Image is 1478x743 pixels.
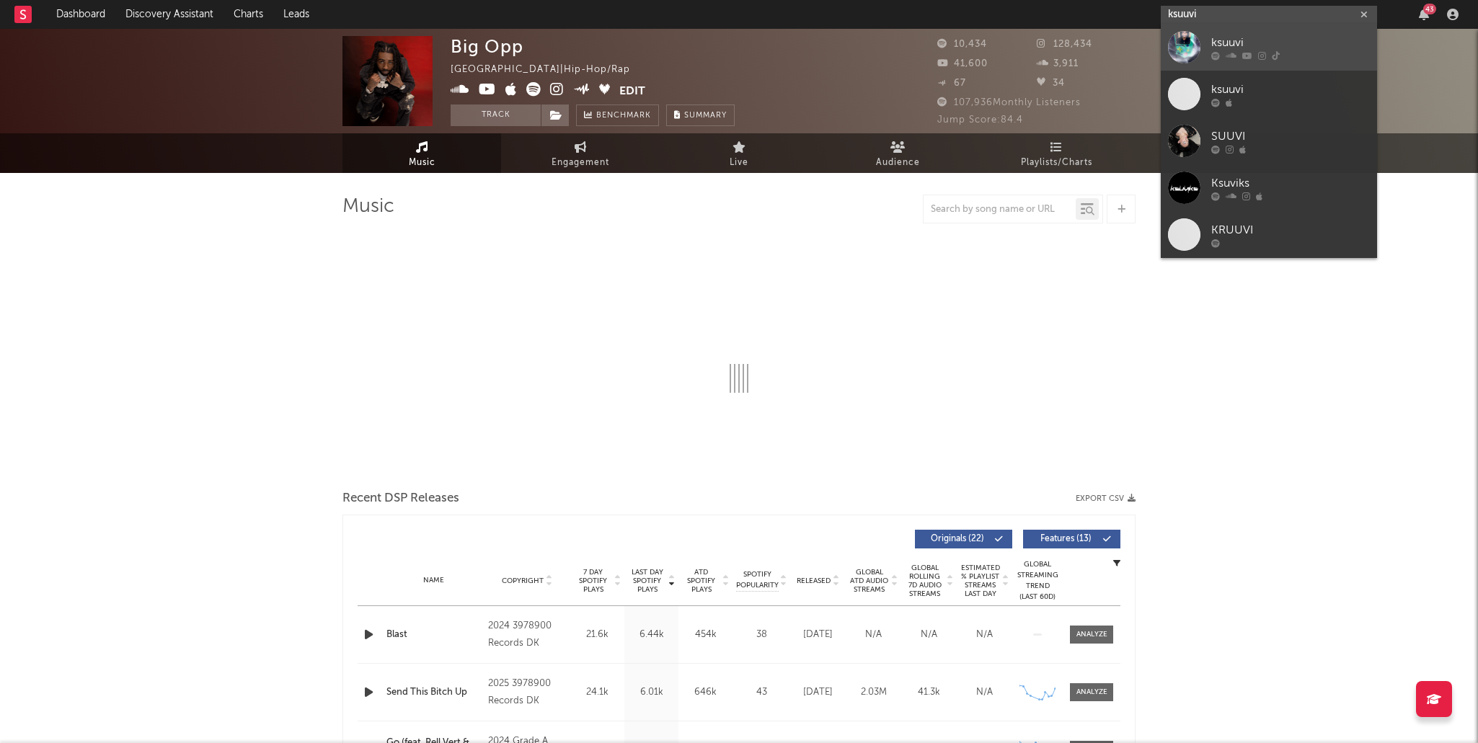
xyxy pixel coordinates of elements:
[628,685,675,700] div: 6.01k
[1211,128,1370,146] div: SUUVI
[552,154,609,172] span: Engagement
[386,628,481,642] a: Blast
[1161,211,1377,258] a: KRUUVI
[628,568,666,594] span: Last Day Spotify Plays
[849,685,898,700] div: 2.03M
[937,59,988,68] span: 41,600
[1037,40,1092,49] span: 128,434
[1037,79,1065,88] span: 34
[960,628,1009,642] div: N/A
[1161,24,1377,71] a: ksuuvi
[876,154,920,172] span: Audience
[1211,222,1370,239] div: KRUUVI
[684,112,727,120] span: Summary
[937,98,1081,107] span: 107,936 Monthly Listeners
[1032,535,1099,543] span: Features ( 13 )
[797,577,831,585] span: Released
[1021,154,1092,172] span: Playlists/Charts
[1161,6,1377,24] input: Search for artists
[915,530,1012,548] button: Originals(22)
[501,133,660,173] a: Engagement
[342,133,501,173] a: Music
[409,154,435,172] span: Music
[794,628,842,642] div: [DATE]
[977,133,1136,173] a: Playlists/Charts
[924,204,1076,215] input: Search by song name or URL
[682,685,729,700] div: 646k
[502,577,544,585] span: Copyright
[682,628,729,642] div: 454k
[682,568,720,594] span: ATD Spotify Plays
[730,154,748,172] span: Live
[924,535,991,543] span: Originals ( 22 )
[488,618,567,652] div: 2024 3978900 Records DK
[736,628,787,642] div: 38
[619,82,645,100] button: Edit
[905,564,944,598] span: Global Rolling 7D Audio Streams
[451,36,523,57] div: Big Opp
[576,104,659,126] a: Benchmark
[937,40,987,49] span: 10,434
[1016,559,1059,602] div: Global Streaming Trend (Last 60D)
[1161,117,1377,164] a: SUUVI
[488,675,567,710] div: 2025 3978900 Records DK
[937,115,1023,125] span: Jump Score: 84.4
[660,133,818,173] a: Live
[574,568,612,594] span: 7 Day Spotify Plays
[905,685,953,700] div: 41.3k
[451,61,647,79] div: [GEOGRAPHIC_DATA] | Hip-Hop/Rap
[386,575,481,586] div: Name
[386,685,481,700] a: Send This Bitch Up
[849,568,889,594] span: Global ATD Audio Streams
[1211,81,1370,99] div: ksuuvi
[1076,494,1136,503] button: Export CSV
[1161,164,1377,211] a: Ksuviks
[905,628,953,642] div: N/A
[794,685,842,700] div: [DATE]
[937,79,966,88] span: 67
[342,490,459,507] span: Recent DSP Releases
[1419,9,1429,20] button: 43
[574,628,621,642] div: 21.6k
[1211,175,1370,192] div: Ksuviks
[666,104,735,126] button: Summary
[1423,4,1436,14] div: 43
[451,104,541,126] button: Track
[960,564,1000,598] span: Estimated % Playlist Streams Last Day
[1211,35,1370,52] div: ksuuvi
[628,628,675,642] div: 6.44k
[849,628,898,642] div: N/A
[1037,59,1079,68] span: 3,911
[960,685,1009,700] div: N/A
[574,685,621,700] div: 24.1k
[818,133,977,173] a: Audience
[1023,530,1120,548] button: Features(13)
[1161,71,1377,117] a: ksuuvi
[736,569,779,591] span: Spotify Popularity
[736,685,787,700] div: 43
[596,107,651,125] span: Benchmark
